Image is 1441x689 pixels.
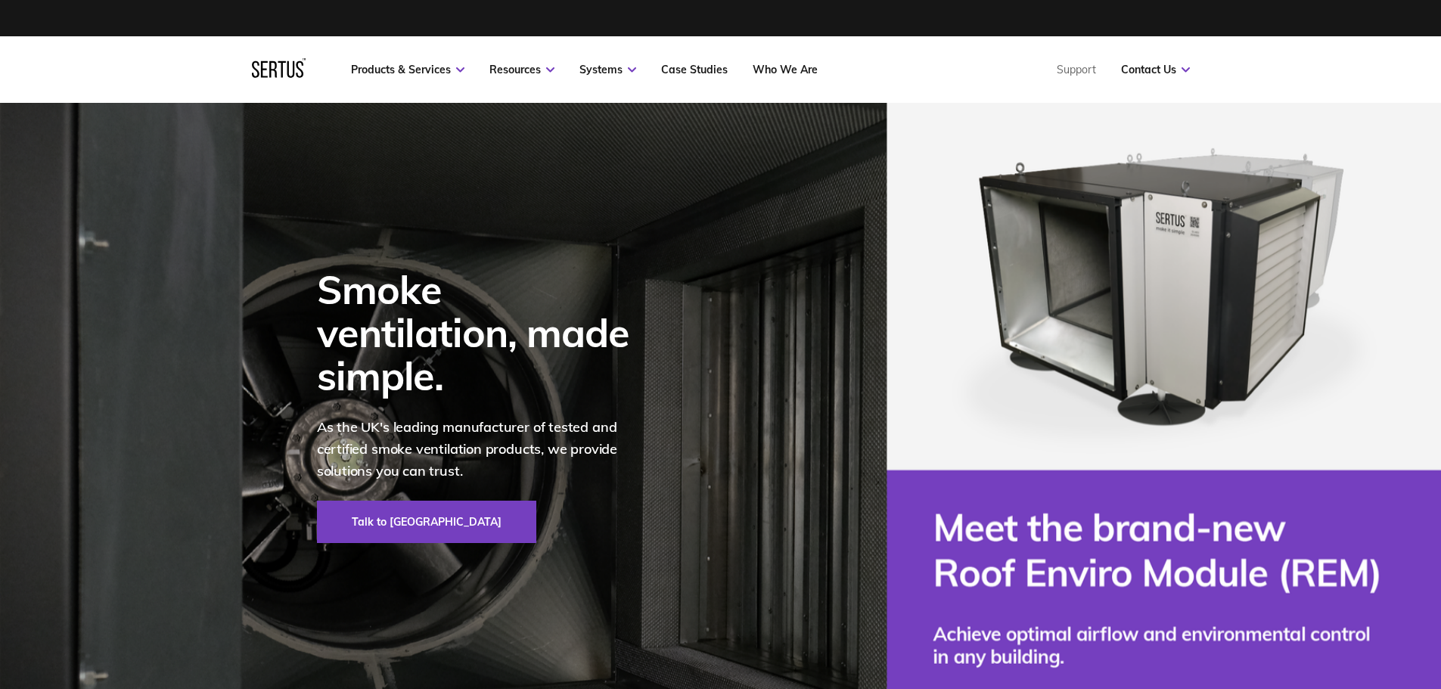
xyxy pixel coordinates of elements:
[579,63,636,76] a: Systems
[351,63,464,76] a: Products & Services
[1057,63,1096,76] a: Support
[317,268,650,398] div: Smoke ventilation, made simple.
[317,501,536,543] a: Talk to [GEOGRAPHIC_DATA]
[753,63,818,76] a: Who We Are
[661,63,728,76] a: Case Studies
[489,63,554,76] a: Resources
[317,417,650,482] p: As the UK's leading manufacturer of tested and certified smoke ventilation products, we provide s...
[1121,63,1190,76] a: Contact Us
